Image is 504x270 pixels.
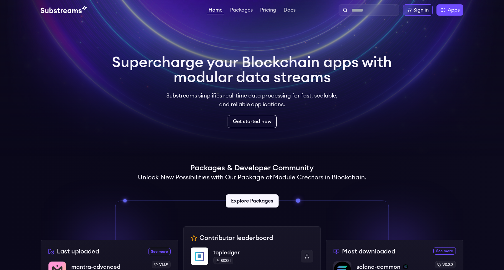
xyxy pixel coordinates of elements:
[152,261,171,268] div: v1.1.9
[403,4,433,16] a: Sign in
[148,248,171,255] a: See more recently uploaded packages
[162,91,342,109] p: Substreams simplifies real-time data processing for fast, scalable, and reliable applications.
[403,264,408,269] img: solana
[448,6,460,14] span: Apps
[112,55,392,85] h1: Supercharge your Blockchain apps with modular data streams
[213,248,296,257] p: topledger
[190,163,314,173] h1: Packages & Developer Community
[213,257,233,264] div: 80321
[282,7,297,14] a: Docs
[207,7,224,14] a: Home
[41,6,87,14] img: Substream's logo
[435,261,456,268] div: v0.3.3
[191,247,208,265] img: topledger
[229,7,254,14] a: Packages
[413,6,429,14] div: Sign in
[228,115,277,128] a: Get started now
[226,194,279,207] a: Explore Packages
[433,247,456,255] a: See more most downloaded packages
[138,173,366,182] h2: Unlock New Possibilities with Our Package of Module Creators in Blockchain.
[191,247,313,270] a: topledgertopledger80321
[259,7,277,14] a: Pricing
